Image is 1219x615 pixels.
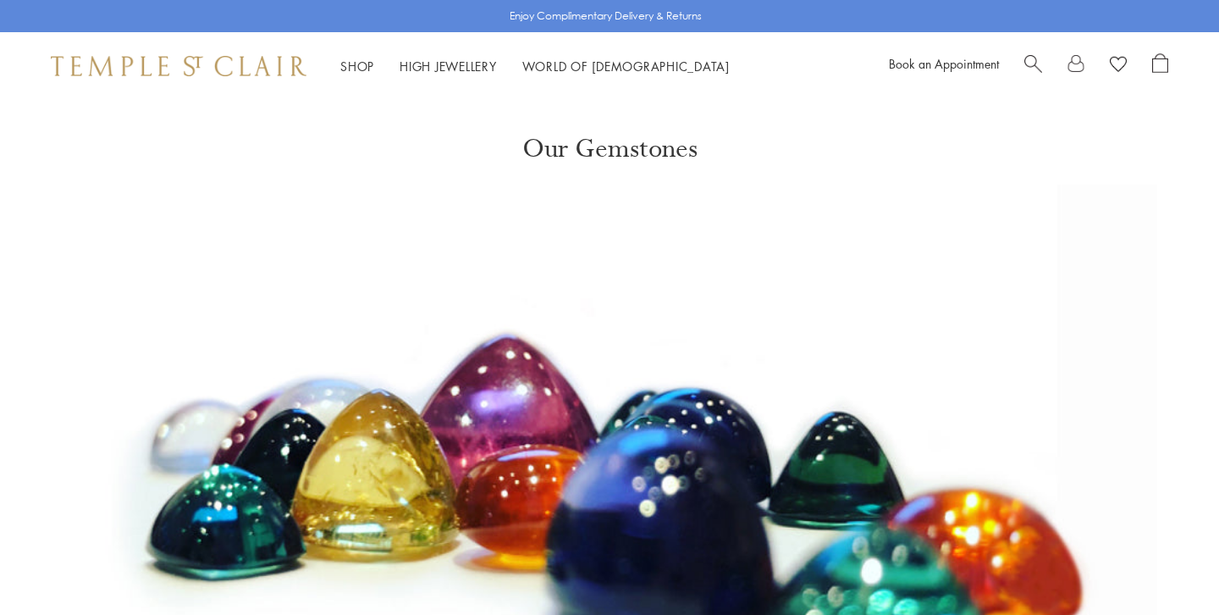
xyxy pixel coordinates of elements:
a: Open Shopping Bag [1152,53,1168,79]
a: View Wishlist [1110,53,1127,79]
a: World of [DEMOGRAPHIC_DATA]World of [DEMOGRAPHIC_DATA] [522,58,730,75]
img: Temple St. Clair [51,56,306,76]
a: ShopShop [340,58,374,75]
p: Enjoy Complimentary Delivery & Returns [510,8,702,25]
nav: Main navigation [340,56,730,77]
a: High JewelleryHigh Jewellery [400,58,497,75]
h1: Our Gemstones [522,100,698,164]
a: Search [1024,53,1042,79]
a: Book an Appointment [889,55,999,72]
